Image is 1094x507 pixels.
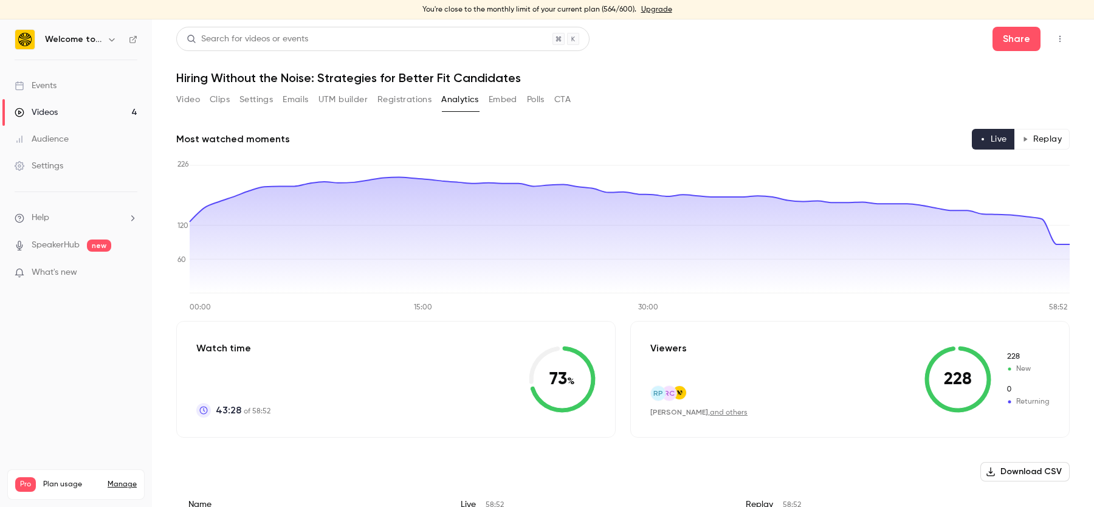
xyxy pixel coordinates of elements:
[377,90,432,109] button: Registrations
[1006,351,1050,362] span: New
[15,106,58,119] div: Videos
[641,5,672,15] a: Upgrade
[32,212,49,224] span: Help
[1014,129,1070,150] button: Replay
[15,212,137,224] li: help-dropdown-opener
[176,90,200,109] button: Video
[1049,304,1067,311] tspan: 58:52
[15,80,57,92] div: Events
[993,27,1041,51] button: Share
[216,403,241,418] span: 43:28
[15,477,36,492] span: Pro
[414,304,432,311] tspan: 15:00
[1006,384,1050,395] span: Returning
[32,266,77,279] span: What's new
[554,90,571,109] button: CTA
[1006,396,1050,407] span: Returning
[972,129,1015,150] button: Live
[177,257,186,264] tspan: 60
[15,160,63,172] div: Settings
[123,267,137,278] iframe: Noticeable Trigger
[177,161,189,168] tspan: 226
[653,388,663,399] span: RP
[15,30,35,49] img: Welcome to the Jungle
[239,90,273,109] button: Settings
[650,408,708,416] span: [PERSON_NAME]
[650,407,748,418] div: ,
[664,388,675,399] span: RC
[187,33,308,46] div: Search for videos or events
[1006,364,1050,374] span: New
[980,462,1070,481] button: Download CSV
[190,304,211,311] tspan: 00:00
[210,90,230,109] button: Clips
[527,90,545,109] button: Polls
[32,239,80,252] a: SpeakerHub
[673,386,686,399] img: wttj.co
[216,403,270,418] p: of 58:52
[489,90,517,109] button: Embed
[196,341,270,356] p: Watch time
[176,71,1070,85] h1: Hiring Without the Noise: Strategies for Better Fit Candidates
[318,90,368,109] button: UTM builder
[15,133,69,145] div: Audience
[710,409,748,416] a: and others
[45,33,102,46] h6: Welcome to the Jungle
[108,480,137,489] a: Manage
[177,222,188,230] tspan: 120
[1050,29,1070,49] button: Top Bar Actions
[87,240,111,252] span: new
[176,132,290,147] h2: Most watched moments
[638,304,658,311] tspan: 30:00
[441,90,479,109] button: Analytics
[43,480,100,489] span: Plan usage
[283,90,308,109] button: Emails
[650,341,687,356] p: Viewers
